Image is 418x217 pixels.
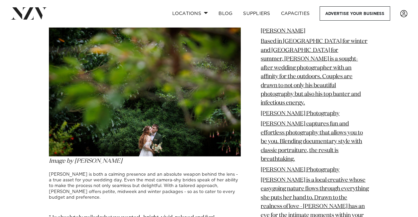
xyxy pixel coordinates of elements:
a: SUPPLIERS [238,6,275,21]
a: Locations [167,6,213,21]
a: [PERSON_NAME] Photography [261,111,340,116]
h3: [PERSON_NAME] is both a calming presence and an absolute weapon behind the lens - a true asset fo... [49,166,241,200]
a: [PERSON_NAME] Photography [261,167,340,173]
a: Advertise your business [320,6,390,21]
a: Based in [GEOGRAPHIC_DATA] for winter and [GEOGRAPHIC_DATA] for summer, [PERSON_NAME] is a sought... [261,39,367,106]
a: Capacities [276,6,315,21]
a: [PERSON_NAME] captures fun and effortless photography that allows you to be you. Blending documen... [261,121,363,162]
a: [PERSON_NAME] [261,28,305,34]
img: nzv-logo.png [11,7,47,19]
em: Image by [PERSON_NAME] [49,158,122,164]
a: BLOG [213,6,238,21]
